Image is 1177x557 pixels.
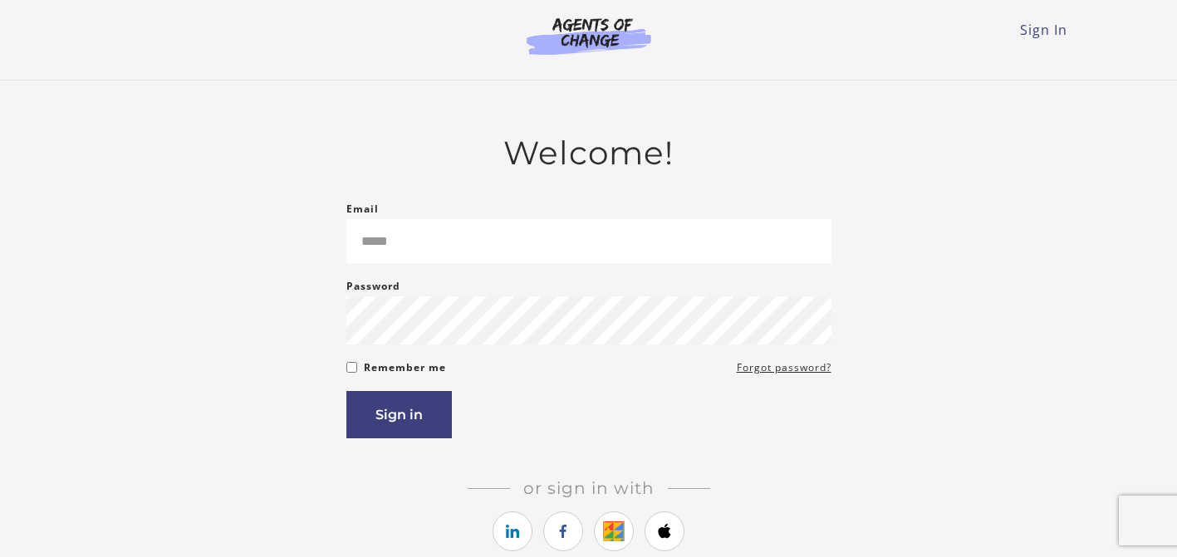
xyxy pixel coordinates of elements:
a: Forgot password? [737,358,831,378]
label: Password [346,276,400,296]
a: https://courses.thinkific.com/users/auth/linkedin?ss%5Breferral%5D=&ss%5Buser_return_to%5D=&ss%5B... [493,511,532,551]
span: Or sign in with [510,478,668,498]
h2: Welcome! [346,134,831,173]
label: Remember me [364,358,446,378]
img: Agents of Change Logo [509,17,669,55]
button: Sign in [346,391,452,438]
a: Sign In [1020,21,1067,39]
a: https://courses.thinkific.com/users/auth/google?ss%5Breferral%5D=&ss%5Buser_return_to%5D=&ss%5Bvi... [594,511,634,551]
a: https://courses.thinkific.com/users/auth/apple?ss%5Breferral%5D=&ss%5Buser_return_to%5D=&ss%5Bvis... [645,511,684,551]
label: Email [346,199,379,219]
a: https://courses.thinkific.com/users/auth/facebook?ss%5Breferral%5D=&ss%5Buser_return_to%5D=&ss%5B... [543,511,583,551]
